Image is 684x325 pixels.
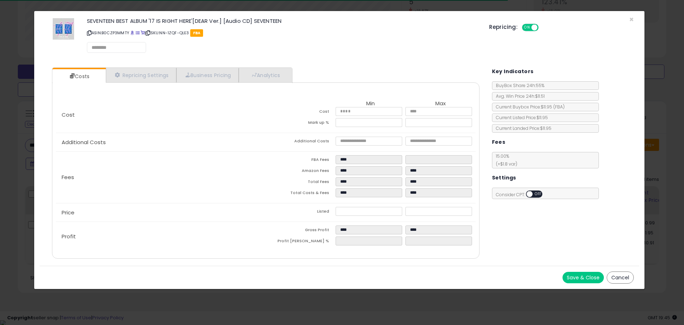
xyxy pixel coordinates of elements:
[52,69,105,83] a: Costs
[405,101,475,107] th: Max
[492,125,551,131] span: Current Landed Price: $11.95
[492,115,548,121] span: Current Listed Price: $11.95
[492,93,545,99] span: Avg. Win Price 24h: $11.51
[492,82,544,88] span: BuyBox Share 24h: 55%
[492,192,552,198] span: Consider CPT:
[523,25,532,31] span: ON
[136,30,140,36] a: All offer listings
[266,166,336,177] td: Amazon Fees
[629,14,634,25] span: ×
[266,107,336,118] td: Cost
[563,272,604,283] button: Save & Close
[492,138,506,147] h5: Fees
[87,27,478,39] p: ASIN: B0CZP3MMTY | SKU: NN-1ZQF-QLE3
[266,207,336,218] td: Listed
[56,174,266,180] p: Fees
[492,153,517,167] span: 15.00 %
[266,225,336,237] td: Gross Profit
[492,161,517,167] span: (+$1.8 var)
[336,101,405,107] th: Min
[266,155,336,166] td: FBA Fees
[87,18,478,24] h3: SEVENTEEN BEST ALBUM '17 IS RIGHT HERE'[DEAR Ver.] [Audio CD] SEVENTEEN
[492,67,534,76] h5: Key Indicators
[176,68,239,82] a: Business Pricing
[489,24,518,30] h5: Repricing:
[56,234,266,239] p: Profit
[541,104,565,110] span: $11.95
[492,104,565,110] span: Current Buybox Price:
[53,18,74,40] img: 41cp9d9G9uL._SL60_.jpg
[190,29,203,37] span: FBA
[239,68,291,82] a: Analytics
[266,137,336,148] td: Additional Costs
[553,104,565,110] span: ( FBA )
[266,118,336,129] td: Mark up %
[106,68,176,82] a: Repricing Settings
[56,210,266,215] p: Price
[130,30,134,36] a: BuyBox page
[266,177,336,188] td: Total Fees
[266,237,336,248] td: Profit [PERSON_NAME] %
[56,112,266,118] p: Cost
[492,173,516,182] h5: Settings
[607,271,634,284] button: Cancel
[56,139,266,145] p: Additional Costs
[533,191,544,197] span: OFF
[141,30,145,36] a: Your listing only
[538,25,549,31] span: OFF
[266,188,336,199] td: Total Costs & Fees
